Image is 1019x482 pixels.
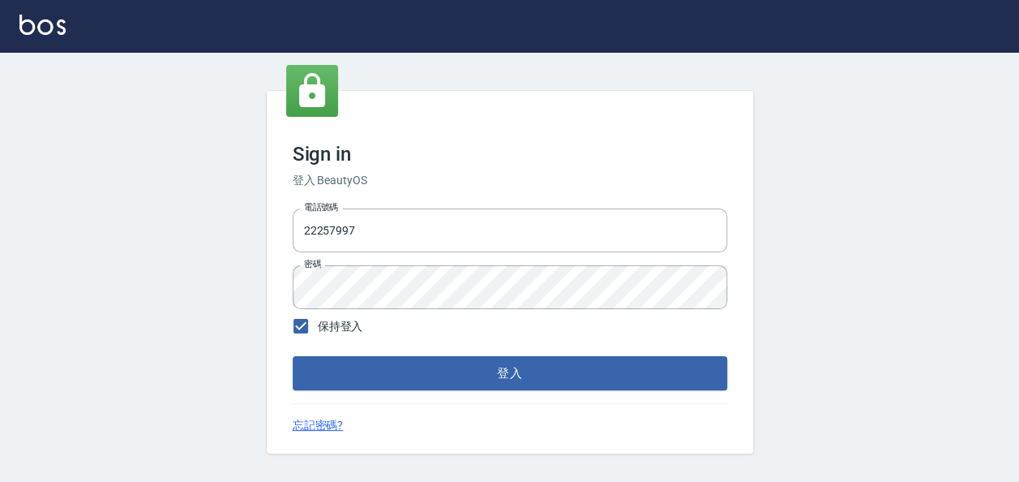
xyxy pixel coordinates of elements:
[293,143,727,166] h3: Sign in
[19,15,66,35] img: Logo
[293,356,727,390] button: 登入
[318,318,363,335] span: 保持登入
[304,201,338,213] label: 電話號碼
[293,417,344,434] a: 忘記密碼?
[304,258,321,270] label: 密碼
[293,172,727,189] h6: 登入 BeautyOS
